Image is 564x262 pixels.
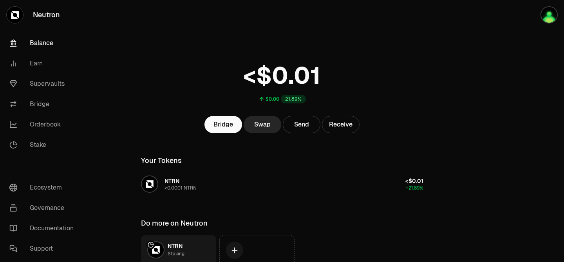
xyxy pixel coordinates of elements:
[148,242,164,258] img: NTRN Logo
[406,185,423,191] span: +21.89%
[3,239,85,259] a: Support
[3,74,85,94] a: Supervaults
[164,185,197,191] div: <0.0001 NTRN
[141,155,182,166] div: Your Tokens
[3,218,85,239] a: Documentation
[266,96,279,102] div: $0.00
[281,95,306,103] div: 21.89%
[142,176,157,192] img: NTRN Logo
[168,242,183,249] span: NTRN
[3,177,85,198] a: Ecosystem
[540,6,558,23] img: 1
[141,218,208,229] div: Do more on Neutron
[164,177,179,184] span: NTRN
[3,135,85,155] a: Stake
[3,198,85,218] a: Governance
[204,116,242,133] a: Bridge
[244,116,281,133] a: Swap
[3,114,85,135] a: Orderbook
[405,177,423,184] span: <$0.01
[3,33,85,53] a: Balance
[322,116,360,133] button: Receive
[136,172,428,196] button: NTRN LogoNTRN<0.0001 NTRN<$0.01+21.89%
[3,53,85,74] a: Earn
[3,94,85,114] a: Bridge
[168,250,184,258] div: Staking
[283,116,320,133] button: Send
